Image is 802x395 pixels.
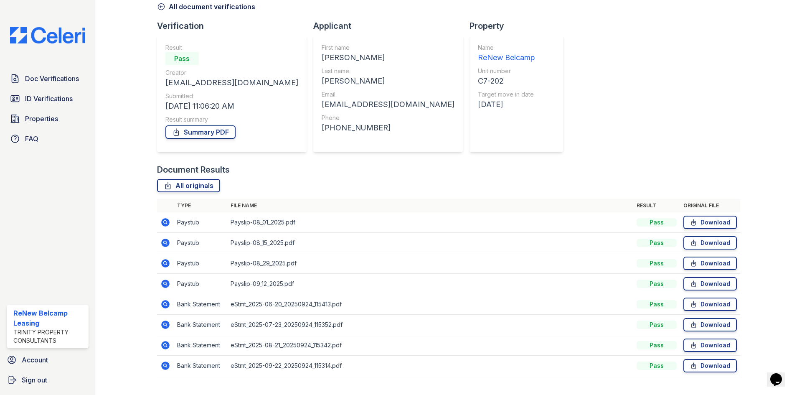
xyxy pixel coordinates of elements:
[22,355,48,365] span: Account
[174,253,227,274] td: Paystub
[165,115,298,124] div: Result summary
[227,233,633,253] td: Payslip-08_15_2025.pdf
[157,2,255,12] a: All document verifications
[165,52,199,65] div: Pass
[637,321,677,329] div: Pass
[157,179,220,192] a: All originals
[478,99,535,110] div: [DATE]
[227,335,633,356] td: eStmt_2025-08-21_20250924_115342.pdf
[637,218,677,227] div: Pass
[637,280,677,288] div: Pass
[637,259,677,268] div: Pass
[322,114,454,122] div: Phone
[322,43,454,52] div: First name
[7,70,89,87] a: Doc Verifications
[322,52,454,64] div: [PERSON_NAME]
[322,122,454,134] div: [PHONE_NUMBER]
[25,94,73,104] span: ID Verifications
[683,339,737,352] a: Download
[7,110,89,127] a: Properties
[165,125,236,139] a: Summary PDF
[637,341,677,349] div: Pass
[174,294,227,315] td: Bank Statement
[3,27,92,43] img: CE_Logo_Blue-a8612792a0a2168367f1c8372b55b34899dd931a85d93a1a3d3e32e68fde9ad4.png
[227,274,633,294] td: Payslip-09_12_2025.pdf
[683,216,737,229] a: Download
[680,199,740,212] th: Original file
[322,67,454,75] div: Last name
[478,75,535,87] div: C7-202
[767,362,794,387] iframe: chat widget
[165,43,298,52] div: Result
[165,100,298,112] div: [DATE] 11:06:20 AM
[174,233,227,253] td: Paystub
[478,90,535,99] div: Target move in date
[165,69,298,77] div: Creator
[227,356,633,376] td: eStmt_2025-09-22_20250924_115314.pdf
[25,114,58,124] span: Properties
[637,239,677,247] div: Pass
[637,300,677,308] div: Pass
[322,75,454,87] div: [PERSON_NAME]
[313,20,470,32] div: Applicant
[478,43,535,64] a: Name ReNew Belcamp
[683,359,737,372] a: Download
[322,90,454,99] div: Email
[633,199,680,212] th: Result
[174,356,227,376] td: Bank Statement
[683,318,737,331] a: Download
[683,277,737,291] a: Download
[3,372,92,388] a: Sign out
[174,335,227,356] td: Bank Statement
[470,20,570,32] div: Property
[478,43,535,52] div: Name
[683,298,737,311] a: Download
[25,74,79,84] span: Doc Verifications
[7,90,89,107] a: ID Verifications
[165,92,298,100] div: Submitted
[174,199,227,212] th: Type
[25,134,38,144] span: FAQ
[7,130,89,147] a: FAQ
[157,20,313,32] div: Verification
[157,164,230,176] div: Document Results
[165,77,298,89] div: [EMAIL_ADDRESS][DOMAIN_NAME]
[174,212,227,233] td: Paystub
[174,274,227,294] td: Paystub
[227,199,633,212] th: File name
[227,294,633,315] td: eStmt_2025-06-20_20250924_115413.pdf
[683,236,737,250] a: Download
[227,212,633,233] td: Payslip-08_01_2025.pdf
[478,52,535,64] div: ReNew Belcamp
[637,362,677,370] div: Pass
[3,352,92,368] a: Account
[13,308,85,328] div: ReNew Belcamp Leasing
[227,253,633,274] td: Payslip-08_29_2025.pdf
[22,375,47,385] span: Sign out
[174,315,227,335] td: Bank Statement
[683,257,737,270] a: Download
[322,99,454,110] div: [EMAIL_ADDRESS][DOMAIN_NAME]
[478,67,535,75] div: Unit number
[13,328,85,345] div: Trinity Property Consultants
[227,315,633,335] td: eStmt_2025-07-23_20250924_115352.pdf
